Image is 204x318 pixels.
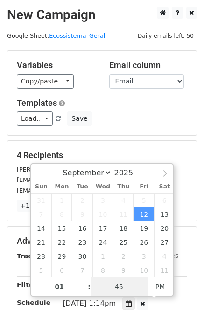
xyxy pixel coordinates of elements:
[157,273,204,318] div: Widget de chat
[49,32,105,39] a: Ecossistema_Geral
[31,207,52,221] span: September 7, 2025
[113,184,134,190] span: Thu
[134,193,154,207] span: September 5, 2025
[113,263,134,277] span: October 9, 2025
[134,31,197,41] span: Daily emails left: 50
[112,168,145,177] input: Year
[17,60,95,70] h5: Variables
[154,184,175,190] span: Sat
[134,263,154,277] span: October 10, 2025
[157,273,204,318] iframe: Chat Widget
[92,193,113,207] span: September 3, 2025
[7,7,197,23] h2: New Campaign
[113,249,134,263] span: October 2, 2025
[154,221,175,235] span: September 20, 2025
[31,193,52,207] span: August 31, 2025
[154,207,175,221] span: September 13, 2025
[17,111,53,126] a: Load...
[51,207,72,221] span: September 8, 2025
[51,263,72,277] span: October 6, 2025
[92,263,113,277] span: October 8, 2025
[134,207,154,221] span: September 12, 2025
[31,249,52,263] span: September 28, 2025
[17,176,121,183] small: [EMAIL_ADDRESS][DOMAIN_NAME]
[72,221,92,235] span: September 16, 2025
[92,235,113,249] span: September 24, 2025
[17,281,41,289] strong: Filters
[113,221,134,235] span: September 18, 2025
[17,200,52,212] a: +1 more
[92,184,113,190] span: Wed
[92,221,113,235] span: September 17, 2025
[17,166,170,173] small: [PERSON_NAME][EMAIL_ADDRESS][DOMAIN_NAME]
[91,277,148,296] input: Minute
[17,187,121,194] small: [EMAIL_ADDRESS][DOMAIN_NAME]
[63,299,116,308] span: [DATE] 1:14pm
[134,184,154,190] span: Fri
[92,207,113,221] span: September 10, 2025
[31,277,88,296] input: Hour
[72,193,92,207] span: September 2, 2025
[17,236,187,246] h5: Advanced
[17,252,48,260] strong: Tracking
[134,249,154,263] span: October 3, 2025
[134,32,197,39] a: Daily emails left: 50
[154,235,175,249] span: September 27, 2025
[31,235,52,249] span: September 21, 2025
[72,249,92,263] span: September 30, 2025
[67,111,91,126] button: Save
[51,184,72,190] span: Mon
[72,235,92,249] span: September 23, 2025
[7,32,105,39] small: Google Sheet:
[113,235,134,249] span: September 25, 2025
[109,60,188,70] h5: Email column
[17,98,57,108] a: Templates
[134,221,154,235] span: September 19, 2025
[31,221,52,235] span: September 14, 2025
[51,249,72,263] span: September 29, 2025
[51,193,72,207] span: September 1, 2025
[113,207,134,221] span: September 11, 2025
[148,277,173,296] span: Click to toggle
[154,249,175,263] span: October 4, 2025
[154,263,175,277] span: October 11, 2025
[88,277,91,296] span: :
[72,184,92,190] span: Tue
[31,184,52,190] span: Sun
[17,150,187,160] h5: 4 Recipients
[134,235,154,249] span: September 26, 2025
[92,249,113,263] span: October 1, 2025
[31,263,52,277] span: October 5, 2025
[51,235,72,249] span: September 22, 2025
[154,193,175,207] span: September 6, 2025
[72,207,92,221] span: September 9, 2025
[113,193,134,207] span: September 4, 2025
[17,299,50,306] strong: Schedule
[72,263,92,277] span: October 7, 2025
[17,74,74,89] a: Copy/paste...
[51,221,72,235] span: September 15, 2025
